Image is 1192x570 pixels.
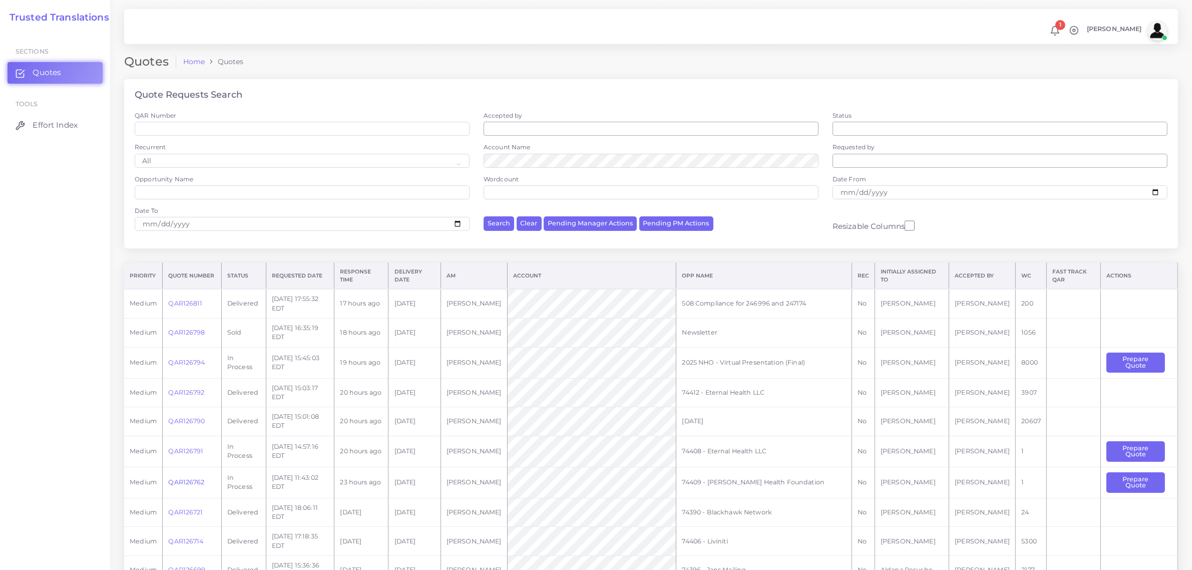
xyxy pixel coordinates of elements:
[676,407,852,436] td: [DATE]
[388,436,441,467] td: [DATE]
[1016,407,1047,436] td: 20607
[852,498,875,527] td: No
[168,478,204,486] a: QAR126762
[1087,26,1142,33] span: [PERSON_NAME]
[1016,347,1047,378] td: 8000
[388,467,441,498] td: [DATE]
[1016,527,1047,556] td: 5300
[676,467,852,498] td: 74409 - [PERSON_NAME] Health Foundation
[221,467,266,498] td: In Process
[1106,353,1165,373] button: Prepare Quote
[130,389,157,396] span: medium
[852,378,875,407] td: No
[388,378,441,407] td: [DATE]
[852,436,875,467] td: No
[441,527,507,556] td: [PERSON_NAME]
[1106,447,1172,455] a: Prepare Quote
[135,111,176,120] label: QAR Number
[266,407,334,436] td: [DATE] 15:01:08 EDT
[168,329,205,336] a: QAR126798
[130,537,157,545] span: medium
[168,389,204,396] a: QAR126792
[130,508,157,516] span: medium
[441,289,507,318] td: [PERSON_NAME]
[8,62,103,83] a: Quotes
[544,216,637,231] button: Pending Manager Actions
[441,467,507,498] td: [PERSON_NAME]
[334,263,388,289] th: Response Time
[334,378,388,407] td: 20 hours ago
[949,527,1016,556] td: [PERSON_NAME]
[266,498,334,527] td: [DATE] 18:06:11 EDT
[266,347,334,378] td: [DATE] 15:45:03 EDT
[135,90,242,101] h4: Quote Requests Search
[875,289,949,318] td: [PERSON_NAME]
[388,407,441,436] td: [DATE]
[388,498,441,527] td: [DATE]
[676,498,852,527] td: 74390 - Blackhawk Network
[130,447,157,455] span: medium
[130,300,157,307] span: medium
[833,111,852,120] label: Status
[221,263,266,289] th: Status
[676,436,852,467] td: 74408 - Eternal Health LLC
[949,378,1016,407] td: [PERSON_NAME]
[484,111,523,120] label: Accepted by
[676,378,852,407] td: 74412 - Eternal Health LLC
[3,12,109,24] h2: Trusted Translations
[221,498,266,527] td: Delivered
[221,347,266,378] td: In Process
[875,436,949,467] td: [PERSON_NAME]
[875,318,949,347] td: [PERSON_NAME]
[334,407,388,436] td: 20 hours ago
[168,508,203,516] a: QAR126721
[388,527,441,556] td: [DATE]
[441,318,507,347] td: [PERSON_NAME]
[875,467,949,498] td: [PERSON_NAME]
[388,318,441,347] td: [DATE]
[441,436,507,467] td: [PERSON_NAME]
[1082,21,1171,41] a: [PERSON_NAME]avatar
[135,175,193,183] label: Opportunity Name
[676,318,852,347] td: Newsletter
[334,318,388,347] td: 18 hours ago
[852,407,875,436] td: No
[1101,263,1178,289] th: Actions
[8,115,103,136] a: Effort Index
[168,417,205,425] a: QAR126790
[949,436,1016,467] td: [PERSON_NAME]
[1106,472,1165,493] button: Prepare Quote
[221,318,266,347] td: Sold
[168,359,205,366] a: QAR126794
[833,175,866,183] label: Date From
[875,407,949,436] td: [PERSON_NAME]
[266,263,334,289] th: Requested Date
[852,467,875,498] td: No
[676,263,852,289] th: Opp Name
[221,407,266,436] td: Delivered
[949,407,1016,436] td: [PERSON_NAME]
[334,347,388,378] td: 19 hours ago
[33,67,61,78] span: Quotes
[639,216,713,231] button: Pending PM Actions
[1046,26,1064,36] a: 1
[221,378,266,407] td: Delivered
[875,263,949,289] th: Initially Assigned to
[949,467,1016,498] td: [PERSON_NAME]
[875,498,949,527] td: [PERSON_NAME]
[266,527,334,556] td: [DATE] 17:18:35 EDT
[266,436,334,467] td: [DATE] 14:57:16 EDT
[168,537,203,545] a: QAR126714
[875,378,949,407] td: [PERSON_NAME]
[1047,263,1101,289] th: Fast Track QAR
[130,359,157,366] span: medium
[163,263,222,289] th: Quote Number
[852,263,875,289] th: REC
[905,219,915,232] input: Resizable Columns
[484,143,531,151] label: Account Name
[441,407,507,436] td: [PERSON_NAME]
[334,289,388,318] td: 17 hours ago
[875,347,949,378] td: [PERSON_NAME]
[676,527,852,556] td: 74406 - Liviniti
[168,447,203,455] a: QAR126791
